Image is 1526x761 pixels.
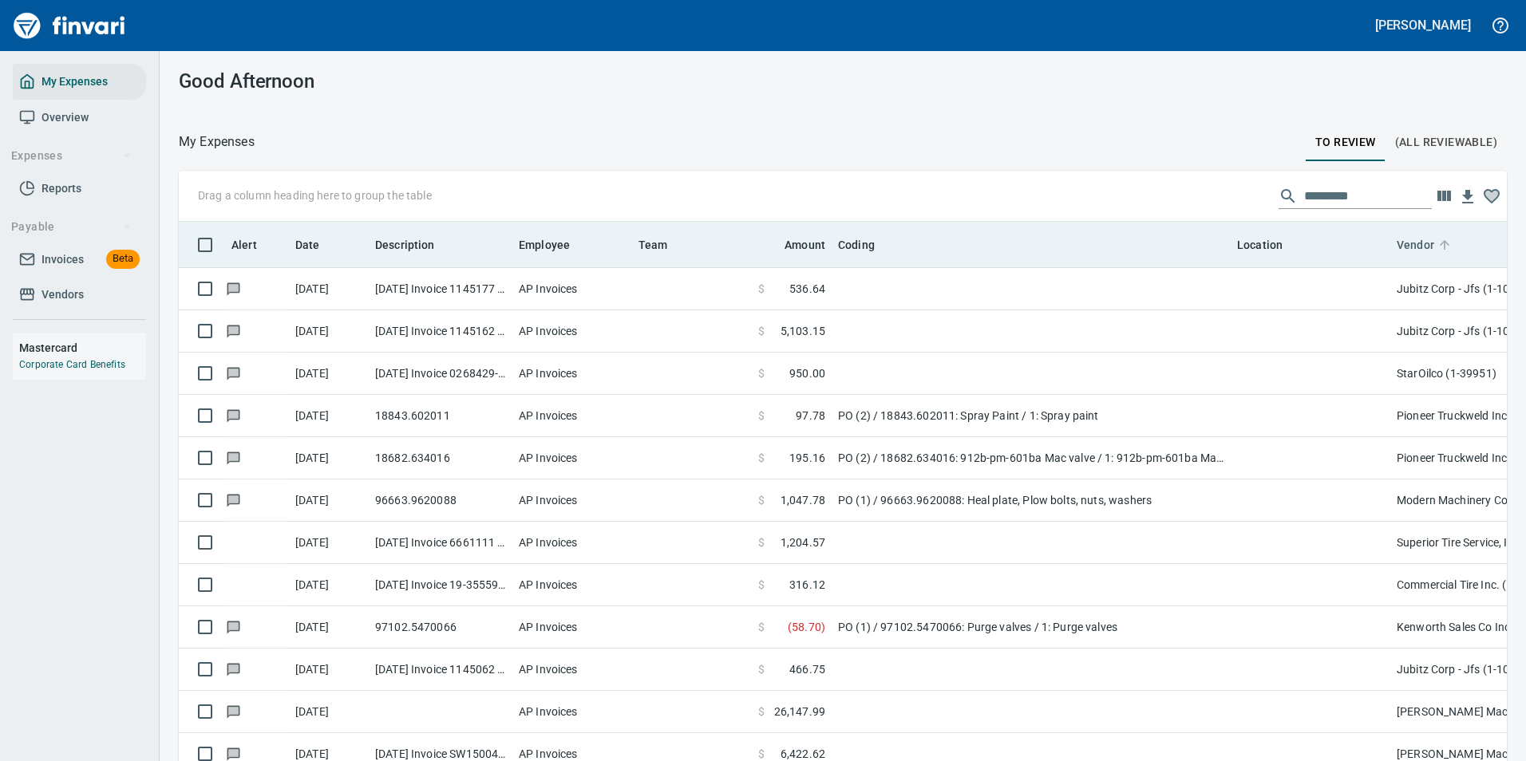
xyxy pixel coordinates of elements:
[512,353,632,395] td: AP Invoices
[289,649,369,691] td: [DATE]
[1375,17,1471,34] h5: [PERSON_NAME]
[5,141,138,171] button: Expenses
[231,235,257,254] span: Alert
[789,577,825,593] span: 316.12
[789,661,825,677] span: 466.75
[758,577,765,593] span: $
[781,534,825,550] span: 1,204.57
[289,268,369,310] td: [DATE]
[19,359,125,370] a: Corporate Card Benefits
[512,649,632,691] td: AP Invoices
[1432,184,1456,208] button: Choose columns to display
[519,235,591,254] span: Employee
[42,250,84,270] span: Invoices
[369,268,512,310] td: [DATE] Invoice 1145177 from Jubitz Corp - Jfs (1-10543)
[375,235,435,254] span: Description
[838,235,875,254] span: Coding
[179,70,596,93] h3: Good Afternoon
[764,235,825,254] span: Amount
[1395,132,1497,152] span: (All Reviewable)
[42,179,81,199] span: Reports
[179,132,255,152] p: My Expenses
[1315,132,1376,152] span: To Review
[758,450,765,466] span: $
[289,522,369,564] td: [DATE]
[512,479,632,522] td: AP Invoices
[5,212,138,242] button: Payable
[789,450,825,466] span: 195.16
[785,235,825,254] span: Amount
[832,479,1231,522] td: PO (1) / 96663.9620088: Heal plate, Plow bolts, nuts, washers
[758,365,765,381] span: $
[781,323,825,339] span: 5,103.15
[295,235,341,254] span: Date
[369,353,512,395] td: [DATE] Invoice 0268429-IN from StarOilco (1-39951)
[11,217,132,237] span: Payable
[758,704,765,720] span: $
[758,661,765,677] span: $
[789,365,825,381] span: 950.00
[1371,13,1475,37] button: [PERSON_NAME]
[512,691,632,733] td: AP Invoices
[774,704,825,720] span: 26,147.99
[295,235,320,254] span: Date
[1397,235,1455,254] span: Vendor
[225,748,242,759] span: Has messages
[369,395,512,437] td: 18843.602011
[369,649,512,691] td: [DATE] Invoice 1145062 from Jubitz Corp - Jfs (1-10543)
[512,606,632,649] td: AP Invoices
[13,64,146,100] a: My Expenses
[1237,235,1303,254] span: Location
[289,691,369,733] td: [DATE]
[289,564,369,606] td: [DATE]
[638,235,689,254] span: Team
[758,281,765,297] span: $
[42,108,89,128] span: Overview
[788,619,825,635] span: ( 58.70 )
[369,564,512,606] td: [DATE] Invoice 19-355593 from Commercial Tire Inc. (1-39436)
[369,479,512,522] td: 96663.9620088
[781,492,825,508] span: 1,047.78
[1480,184,1504,208] button: Column choices favorited. Click to reset to default
[832,437,1231,479] td: PO (2) / 18682.634016: 912b-pm-601ba Mac valve / 1: 912b-pm-601ba Mac valve
[225,410,242,420] span: Has messages
[289,310,369,353] td: [DATE]
[512,310,632,353] td: AP Invoices
[796,408,825,424] span: 97.78
[179,132,255,152] nav: breadcrumb
[369,606,512,649] td: 97102.5470066
[13,100,146,136] a: Overview
[758,492,765,508] span: $
[1456,185,1480,209] button: Download table
[225,368,242,378] span: Has messages
[13,242,146,278] a: InvoicesBeta
[13,277,146,313] a: Vendors
[512,395,632,437] td: AP Invoices
[1397,235,1434,254] span: Vendor
[512,268,632,310] td: AP Invoices
[10,6,129,45] img: Finvari
[19,339,146,357] h6: Mastercard
[832,606,1231,649] td: PO (1) / 97102.5470066: Purge valves / 1: Purge valves
[789,281,825,297] span: 536.64
[838,235,895,254] span: Coding
[512,564,632,606] td: AP Invoices
[832,395,1231,437] td: PO (2) / 18843.602011: Spray Paint / 1: Spray paint
[758,408,765,424] span: $
[369,522,512,564] td: [DATE] Invoice 6661111 from Superior Tire Service, Inc (1-10991)
[106,250,140,268] span: Beta
[225,495,242,505] span: Has messages
[519,235,570,254] span: Employee
[225,452,242,463] span: Has messages
[758,619,765,635] span: $
[225,325,242,336] span: Has messages
[758,534,765,550] span: $
[375,235,456,254] span: Description
[289,353,369,395] td: [DATE]
[225,283,242,294] span: Has messages
[225,621,242,632] span: Has messages
[13,171,146,207] a: Reports
[369,437,512,479] td: 18682.634016
[11,146,132,166] span: Expenses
